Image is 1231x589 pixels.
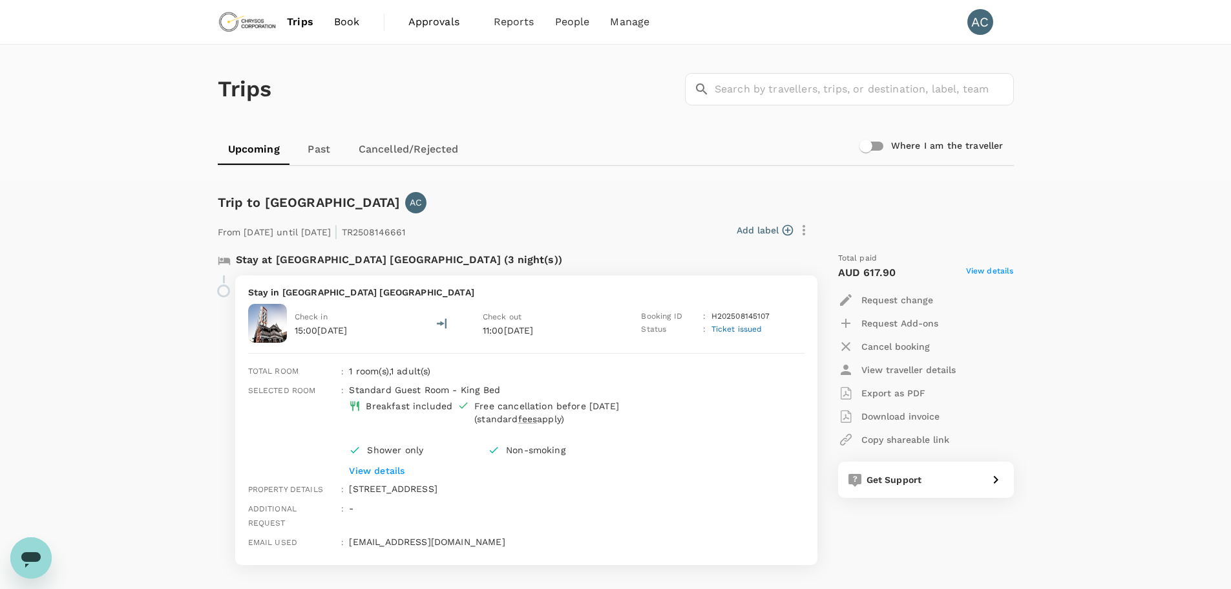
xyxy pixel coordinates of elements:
p: Shower only [367,444,478,456]
p: Status [641,323,698,336]
a: Cancelled/Rejected [348,134,469,165]
p: Request Add-ons [861,317,938,330]
div: Breakfast included [366,400,452,412]
span: Manage [610,14,649,30]
p: Stay at [GEOGRAPHIC_DATA] [GEOGRAPHIC_DATA] (3 night(s)) [236,252,562,268]
span: | [334,222,338,241]
p: Standard Guest Room - King Bed [349,383,765,396]
span: : [341,504,344,513]
p: AUD 617.90 [838,265,896,281]
h6: Where I am the traveller [891,139,1004,153]
span: Reports [494,14,534,30]
p: Stay in [GEOGRAPHIC_DATA] [GEOGRAPHIC_DATA] [248,286,805,299]
p: From [DATE] until [DATE] TR2508146661 [218,219,406,242]
button: Request Add-ons [838,312,938,335]
span: Selected room [248,386,316,395]
button: Add label [737,224,793,237]
span: Book [334,14,360,30]
input: Search by travellers, trips, or destination, label, team [715,73,1014,105]
p: Download invoice [861,410,940,423]
button: View traveller details [838,358,956,381]
span: Total room [248,367,299,376]
p: Copy shareable link [861,433,949,446]
button: Cancel booking [838,335,930,358]
p: View details [349,464,765,477]
p: View traveller details [861,363,956,376]
span: Additional request [248,504,297,528]
span: : [341,367,344,376]
span: Check out [483,312,521,321]
p: Cancel booking [861,340,930,353]
span: Check in [295,312,328,321]
p: - [349,502,804,515]
span: : [341,538,344,547]
span: Total paid [838,252,878,265]
p: AC [410,196,422,209]
h6: Trip to [GEOGRAPHIC_DATA] [218,192,401,213]
span: People [555,14,590,30]
span: : [341,386,344,395]
span: Ticket issued [711,325,763,334]
span: : [341,485,344,494]
span: Get Support [867,475,922,485]
div: Free cancellation before [DATE] (standard apply) [474,400,686,425]
img: Holiday Inn West Perth [248,304,287,343]
p: 11:00[DATE] [483,324,605,337]
button: Download invoice [838,405,940,428]
p: : [703,323,706,336]
p: Export as PDF [861,387,925,400]
p: [STREET_ADDRESS] [349,482,804,495]
p: Request change [861,294,933,306]
button: Export as PDF [838,381,925,405]
p: H202508145107 [711,310,770,323]
div: AC [967,9,993,35]
p: 15:00[DATE] [295,324,348,337]
iframe: Button to launch messaging window [10,537,52,579]
span: 1 room(s) , 1 adult(s) [349,366,430,376]
p: Non-smoking [506,444,616,456]
img: Chrysos Corporation [218,8,277,36]
span: View details [966,265,1014,281]
p: : [703,310,706,323]
span: fees [518,414,538,424]
p: Booking ID [641,310,698,323]
button: Request change [838,288,933,312]
span: Trips [287,14,313,30]
span: Email used [248,538,298,547]
a: Upcoming [218,134,290,165]
span: Property details [248,485,323,494]
button: Copy shareable link [838,428,949,451]
a: Past [290,134,348,165]
p: [EMAIL_ADDRESS][DOMAIN_NAME] [349,535,804,548]
h1: Trips [218,45,272,134]
span: Approvals [408,14,473,30]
